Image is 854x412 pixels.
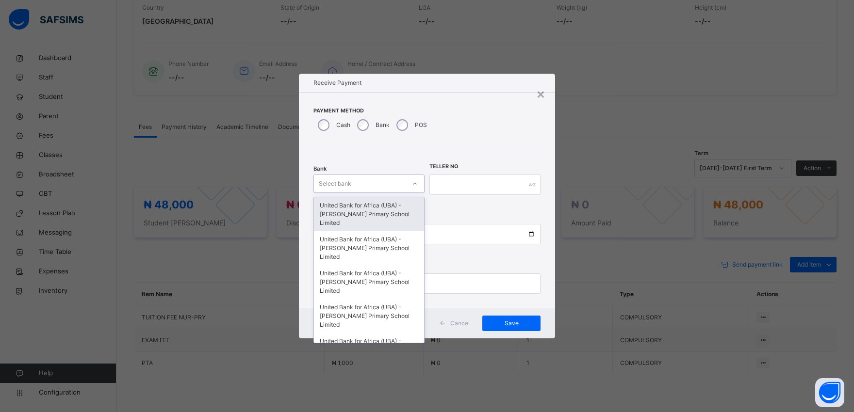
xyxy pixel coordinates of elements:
label: POS [415,121,427,129]
div: Select bank [319,174,351,193]
span: Payment Method [313,107,541,115]
button: Open asap [815,378,844,407]
span: Cancel [450,319,470,328]
div: United Bank for Africa (UBA) - [PERSON_NAME] Primary School Limited [314,197,424,231]
label: Teller No [429,163,458,171]
h1: Receive Payment [313,79,541,87]
div: × [536,83,545,104]
div: United Bank for Africa (UBA) - [PERSON_NAME] Primary School Limited [314,333,424,367]
div: United Bank for Africa (UBA) - [PERSON_NAME] Primary School Limited [314,265,424,299]
div: United Bank for Africa (UBA) - [PERSON_NAME] Primary School Limited [314,299,424,333]
span: Bank [313,165,327,173]
label: Cash [336,121,350,129]
label: Bank [376,121,390,129]
span: Save [490,319,533,328]
div: United Bank for Africa (UBA) - [PERSON_NAME] Primary School Limited [314,231,424,265]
